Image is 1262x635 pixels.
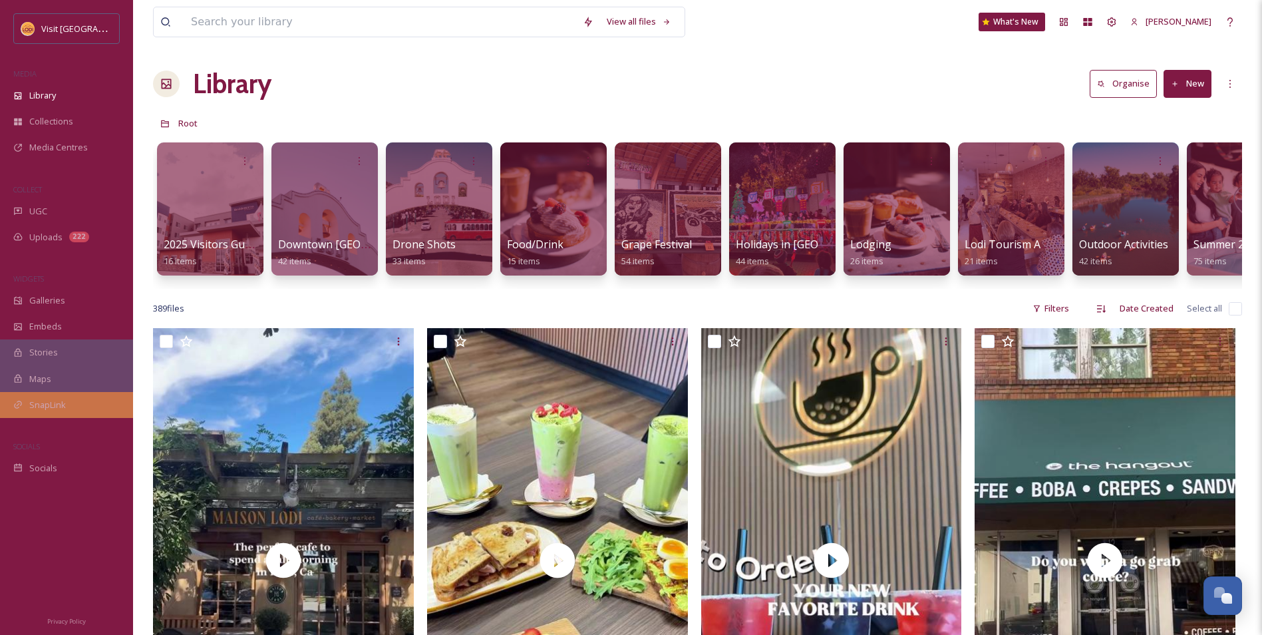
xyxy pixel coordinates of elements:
[1113,296,1180,321] div: Date Created
[29,320,62,333] span: Embeds
[1193,255,1227,267] span: 75 items
[393,238,456,267] a: Drone Shots33 items
[29,231,63,244] span: Uploads
[193,64,271,104] a: Library
[29,346,58,359] span: Stories
[850,255,883,267] span: 26 items
[1164,70,1211,97] button: New
[41,22,144,35] span: Visit [GEOGRAPHIC_DATA]
[1079,237,1168,252] span: Outdoor Activities
[164,255,197,267] span: 16 items
[1124,9,1218,35] a: [PERSON_NAME]
[736,255,769,267] span: 44 items
[507,238,563,267] a: Food/Drink15 items
[850,237,891,252] span: Lodging
[278,238,442,267] a: Downtown [GEOGRAPHIC_DATA]42 items
[965,255,998,267] span: 21 items
[1090,70,1164,97] a: Organise
[29,89,56,102] span: Library
[164,237,259,252] span: 2025 Visitors Guide
[13,274,44,284] span: WIDGETS
[29,399,66,411] span: SnapLink
[1090,70,1157,97] button: Organise
[21,22,35,35] img: Square%20Social%20Visit%20Lodi.png
[1026,296,1076,321] div: Filters
[13,184,42,194] span: COLLECT
[979,13,1045,31] a: What's New
[29,141,88,154] span: Media Centres
[153,302,184,315] span: 389 file s
[621,238,692,267] a: Grape Festival54 items
[393,255,426,267] span: 33 items
[13,69,37,79] span: MEDIA
[621,255,655,267] span: 54 items
[850,238,891,267] a: Lodging26 items
[29,373,51,385] span: Maps
[47,617,86,626] span: Privacy Policy
[1187,302,1222,315] span: Select all
[965,237,1102,252] span: Lodi Tourism Ambassadors
[47,612,86,628] a: Privacy Policy
[278,237,442,252] span: Downtown [GEOGRAPHIC_DATA]
[178,115,198,131] a: Root
[184,7,576,37] input: Search your library
[178,117,198,129] span: Root
[164,238,259,267] a: 2025 Visitors Guide16 items
[736,237,900,252] span: Holidays in [GEOGRAPHIC_DATA]
[29,205,47,218] span: UGC
[621,237,692,252] span: Grape Festival
[29,462,57,475] span: Socials
[29,115,73,128] span: Collections
[278,255,311,267] span: 42 items
[736,238,900,267] a: Holidays in [GEOGRAPHIC_DATA]44 items
[1203,576,1242,615] button: Open Chat
[1079,255,1112,267] span: 42 items
[600,9,678,35] a: View all files
[29,294,65,307] span: Galleries
[13,441,40,451] span: SOCIALS
[507,255,540,267] span: 15 items
[69,232,89,242] div: 222
[1079,238,1168,267] a: Outdoor Activities42 items
[965,238,1102,267] a: Lodi Tourism Ambassadors21 items
[1146,15,1211,27] span: [PERSON_NAME]
[507,237,563,252] span: Food/Drink
[393,237,456,252] span: Drone Shots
